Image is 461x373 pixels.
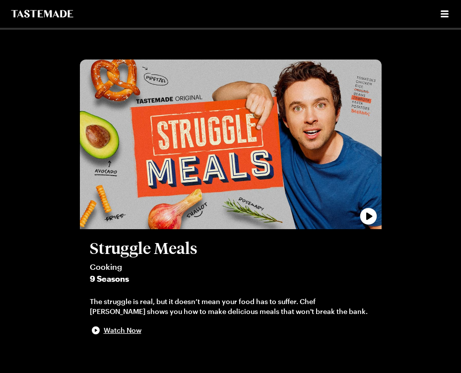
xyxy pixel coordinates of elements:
span: Cooking [90,261,372,273]
a: To Tastemade Home Page [10,10,74,18]
img: Struggle Meals [80,60,382,229]
button: play trailer [80,60,382,229]
button: Open menu [438,7,451,20]
span: 9 Seasons [90,273,372,285]
button: Struggle MealsCooking9 SeasonsThe struggle is real, but it doesn’t mean your food has to suffer. ... [90,239,372,336]
span: Watch Now [104,325,141,335]
h2: Struggle Meals [90,239,372,257]
div: The struggle is real, but it doesn’t mean your food has to suffer. Chef [PERSON_NAME] shows you h... [90,297,372,316]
